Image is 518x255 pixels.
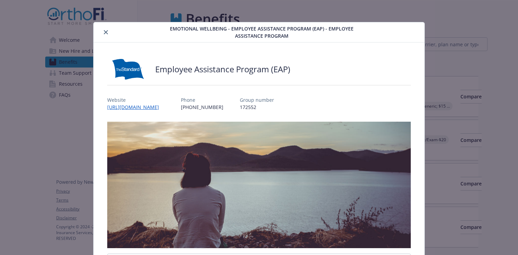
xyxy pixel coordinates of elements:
p: [PHONE_NUMBER] [181,104,223,111]
span: Emotional Wellbeing - Employee Assistance Program (EAP) - Employee Assistance Program [164,25,359,39]
p: Group number [240,96,274,104]
p: Phone [181,96,223,104]
button: close [102,28,110,36]
img: Standard Insurance Company [107,59,148,80]
img: banner [107,122,411,248]
p: 172552 [240,104,274,111]
a: [URL][DOMAIN_NAME] [107,104,164,110]
h2: Employee Assistance Program (EAP) [155,63,290,75]
p: Website [107,96,164,104]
